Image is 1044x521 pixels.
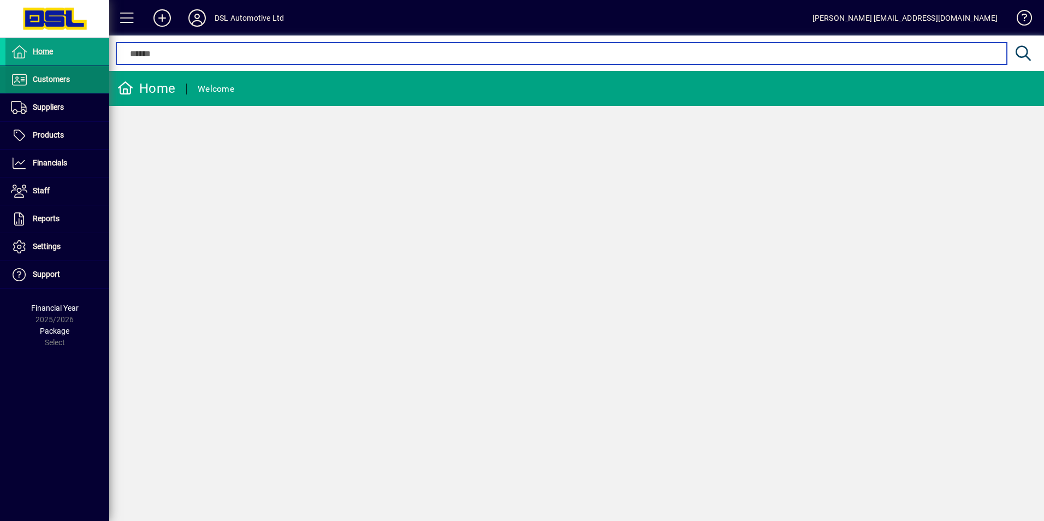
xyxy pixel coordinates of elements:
[215,9,284,27] div: DSL Automotive Ltd
[5,150,109,177] a: Financials
[5,177,109,205] a: Staff
[33,186,50,195] span: Staff
[180,8,215,28] button: Profile
[5,205,109,233] a: Reports
[40,327,69,335] span: Package
[33,75,70,84] span: Customers
[5,66,109,93] a: Customers
[33,214,60,223] span: Reports
[33,158,67,167] span: Financials
[812,9,998,27] div: [PERSON_NAME] [EMAIL_ADDRESS][DOMAIN_NAME]
[33,270,60,279] span: Support
[33,103,64,111] span: Suppliers
[33,47,53,56] span: Home
[5,261,109,288] a: Support
[198,80,234,98] div: Welcome
[5,94,109,121] a: Suppliers
[1009,2,1030,38] a: Knowledge Base
[145,8,180,28] button: Add
[33,131,64,139] span: Products
[5,233,109,260] a: Settings
[33,242,61,251] span: Settings
[31,304,79,312] span: Financial Year
[117,80,175,97] div: Home
[5,122,109,149] a: Products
